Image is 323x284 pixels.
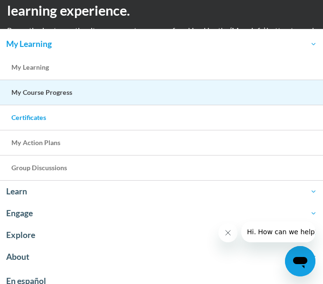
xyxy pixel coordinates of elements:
[11,138,60,147] span: My Action Plans
[6,38,317,50] span: My Learning
[218,223,237,242] iframe: Close message
[11,88,72,96] span: My Course Progress
[11,113,46,121] span: Certificates
[6,7,77,14] span: Hi. How can we help?
[11,63,49,71] span: My Learning
[241,221,315,242] iframe: Message from company
[6,208,317,219] span: Engage
[6,186,317,197] span: Learn
[11,164,67,172] span: Group Discussions
[7,25,316,46] p: By continuing to use the site you agree to our use of cookies. Use the ‘More info’ button to read...
[6,229,317,241] span: Explore
[292,73,316,102] div: Main menu
[6,251,317,263] span: About
[285,246,315,276] iframe: Button to launch messaging window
